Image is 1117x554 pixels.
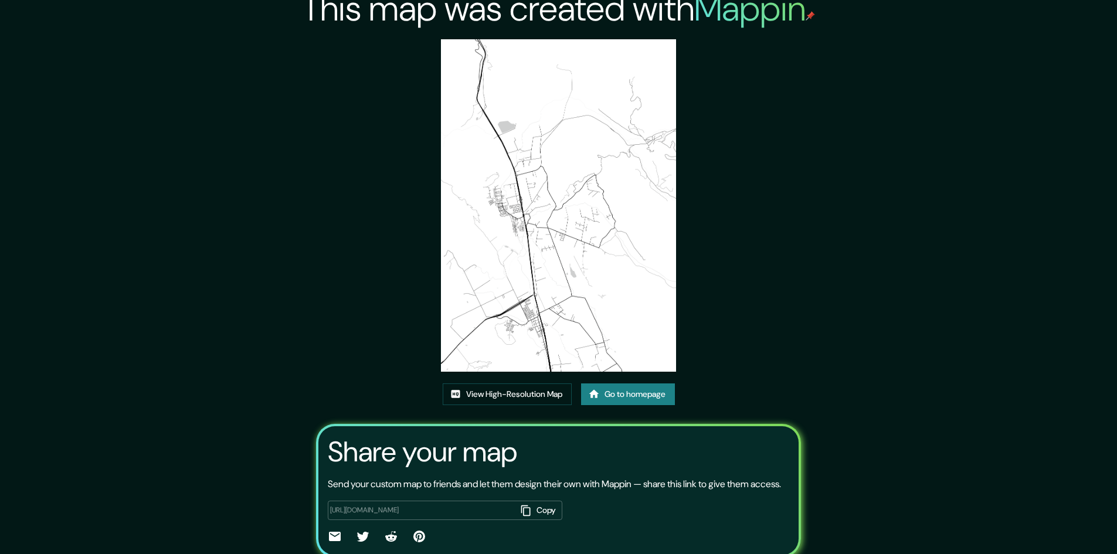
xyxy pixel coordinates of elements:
[441,39,676,372] img: created-map
[328,436,517,468] h3: Share your map
[581,383,675,405] a: Go to homepage
[806,11,815,21] img: mappin-pin
[517,501,562,520] button: Copy
[328,477,781,491] p: Send your custom map to friends and let them design their own with Mappin — share this link to gi...
[443,383,572,405] a: View High-Resolution Map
